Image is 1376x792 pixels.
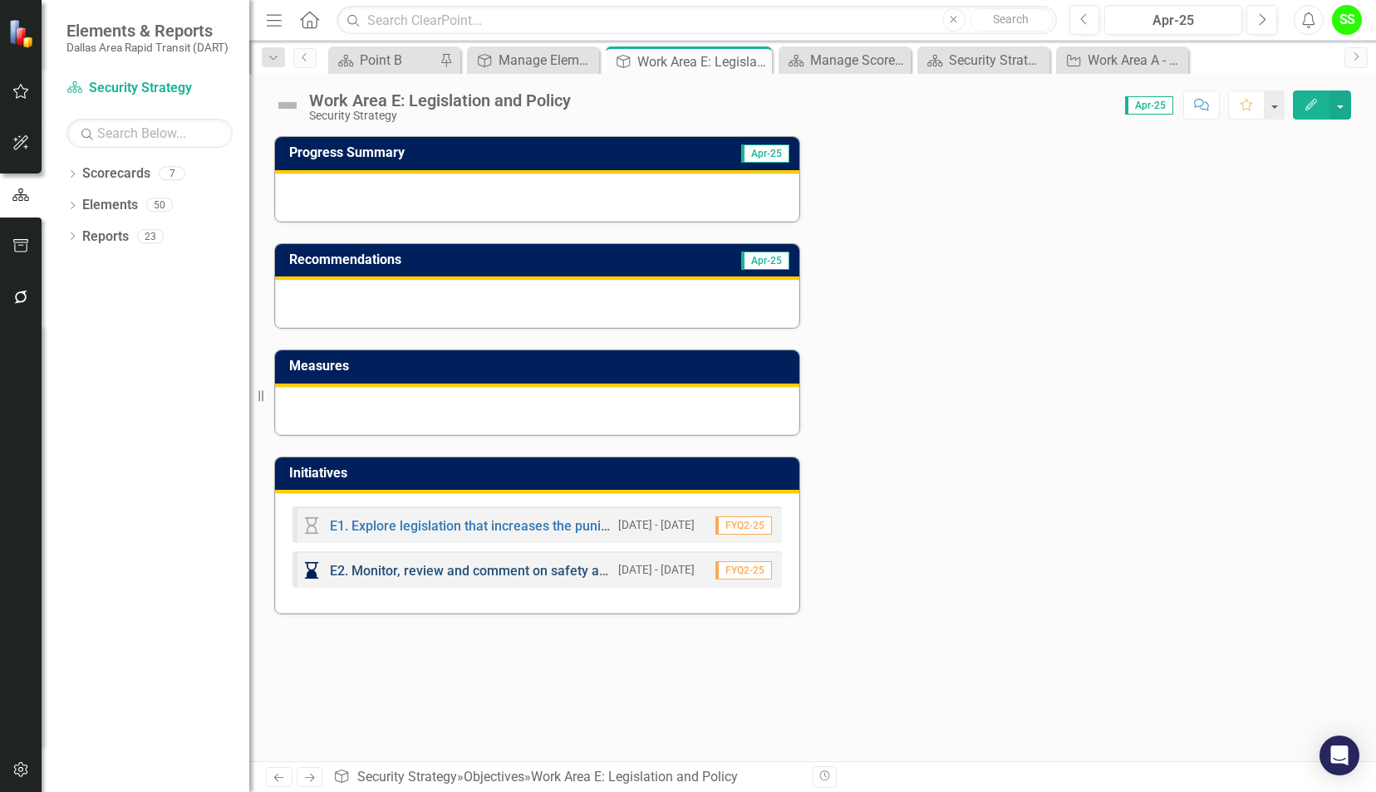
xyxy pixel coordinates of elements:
[531,769,738,785] div: Work Area E: Legislation and Policy
[618,517,695,533] small: [DATE] - [DATE]
[357,769,457,785] a: Security Strategy
[471,50,595,71] a: Manage Elements
[330,518,1300,534] a: E1. Explore legislation that increases the punishment of any person who assaults or threatens an ...
[302,560,322,580] img: In Progress
[146,198,173,213] div: 50
[309,91,571,110] div: Work Area E: Legislation and Policy
[137,229,164,243] div: 23
[82,164,150,183] a: Scorecards
[783,50,907,71] a: Manage Scorecards
[274,92,301,119] img: Not Defined
[1332,5,1362,35] button: SS
[464,769,524,785] a: Objectives
[715,561,772,579] span: FYQ2-25
[289,466,791,481] h3: Initiatives
[618,562,695,578] small: [DATE] - [DATE]
[1060,50,1184,71] a: Work Area A - Staff Resources & Partnerships
[66,21,229,41] span: Elements & Reports
[741,144,789,163] span: Apr-25
[66,119,233,148] input: Search Below...
[66,41,229,54] small: Dallas Area Rapid Transit (DART)
[289,145,640,160] h3: Progress Summary
[333,768,800,787] div: » »
[1104,5,1242,35] button: Apr-25
[970,8,1053,32] button: Search
[8,19,37,48] img: ClearPoint Strategy
[741,252,789,270] span: Apr-25
[1125,96,1173,115] span: Apr-25
[332,50,435,71] a: Point B
[949,50,1045,71] div: Security Strategy
[993,12,1029,26] span: Search
[289,252,636,267] h3: Recommendations
[66,79,233,98] a: Security Strategy
[360,50,435,71] div: Point B
[1319,736,1359,775] div: Open Intercom Messenger
[159,167,185,181] div: 7
[637,51,768,72] div: Work Area E: Legislation and Policy
[499,50,595,71] div: Manage Elements
[337,6,1056,35] input: Search ClearPoint...
[302,516,322,535] img: Not Started
[309,110,571,122] div: Security Strategy
[1088,50,1184,71] div: Work Area A - Staff Resources & Partnerships
[810,50,907,71] div: Manage Scorecards
[1110,11,1236,31] div: Apr-25
[82,227,129,247] a: Reports
[921,50,1045,71] a: Security Strategy
[289,359,791,374] h3: Measures
[715,516,772,535] span: FYQ2-25
[82,196,138,215] a: Elements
